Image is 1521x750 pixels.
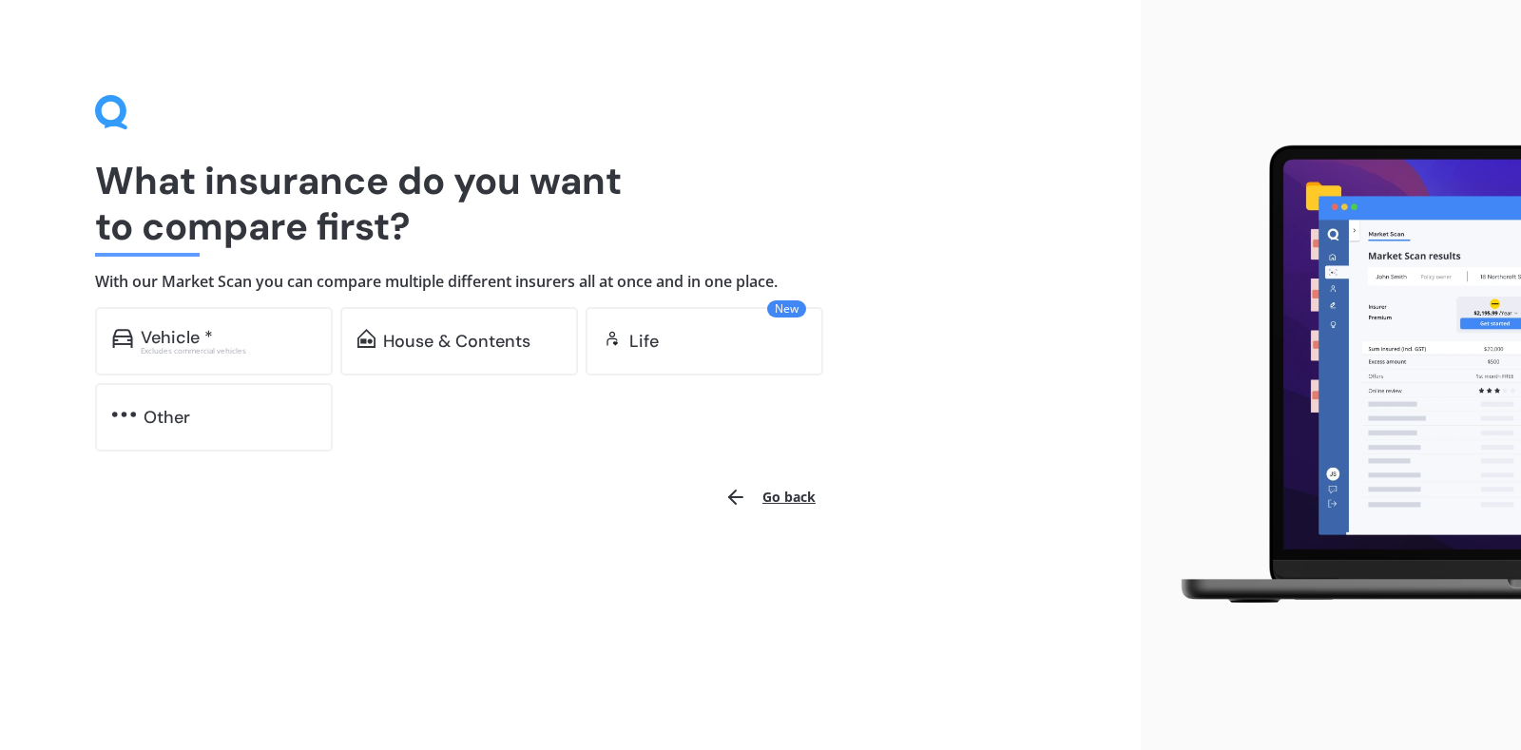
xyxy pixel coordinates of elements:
[112,405,136,424] img: other.81dba5aafe580aa69f38.svg
[383,332,530,351] div: House & Contents
[713,474,827,520] button: Go back
[141,328,213,347] div: Vehicle *
[357,329,375,348] img: home-and-contents.b802091223b8502ef2dd.svg
[1156,135,1521,614] img: laptop.webp
[603,329,622,348] img: life.f720d6a2d7cdcd3ad642.svg
[767,300,806,317] span: New
[141,347,316,355] div: Excludes commercial vehicles
[112,329,133,348] img: car.f15378c7a67c060ca3f3.svg
[629,332,659,351] div: Life
[95,158,1046,249] h1: What insurance do you want to compare first?
[95,272,1046,292] h4: With our Market Scan you can compare multiple different insurers all at once and in one place.
[144,408,190,427] div: Other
